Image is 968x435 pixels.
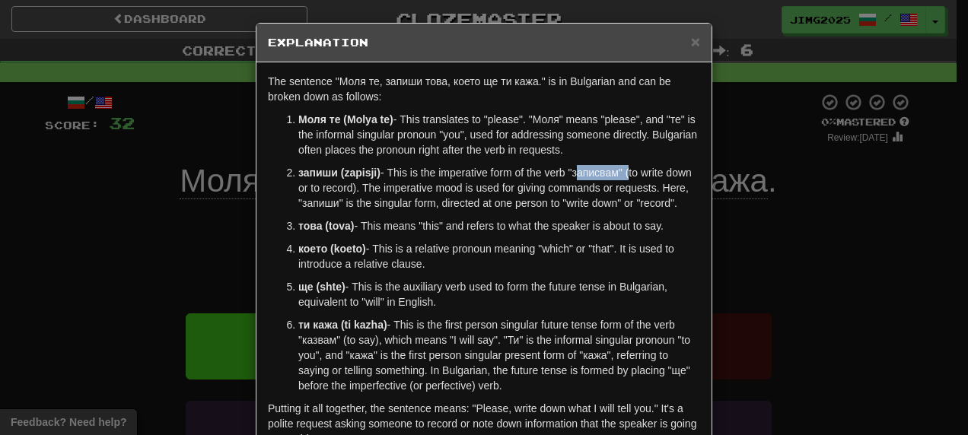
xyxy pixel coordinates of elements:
strong: запиши (zapisji) [298,167,381,179]
p: - This is the imperative form of the verb "записвам" (to write down or to record). The imperative... [298,165,700,211]
p: - This is a relative pronoun meaning "which" or "that". It is used to introduce a relative clause. [298,241,700,271]
p: The sentence "Моля те, запиши това, което ще ти кажа." is in Bulgarian and can be broken down as ... [268,74,700,104]
button: Close [691,33,700,49]
strong: ти кажа (ti kazha) [298,319,387,331]
span: × [691,33,700,50]
strong: това (tova) [298,220,354,232]
strong: Моля те (Molya te) [298,113,393,125]
h5: Explanation [268,35,700,50]
strong: ще (shte) [298,281,345,293]
strong: което (koeto) [298,243,366,255]
p: - This is the auxiliary verb used to form the future tense in Bulgarian, equivalent to "will" in ... [298,279,700,310]
p: - This is the first person singular future tense form of the verb "казвам" (to say), which means ... [298,317,700,393]
p: - This translates to "please". "Моля" means "please", and "те" is the informal singular pronoun "... [298,112,700,157]
p: - This means "this" and refers to what the speaker is about to say. [298,218,700,233]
